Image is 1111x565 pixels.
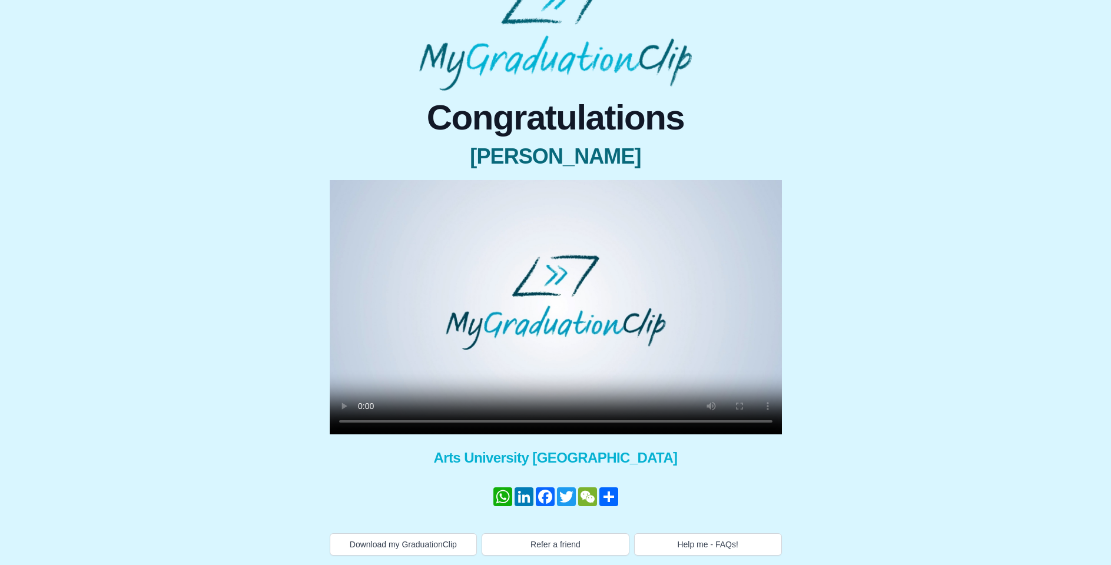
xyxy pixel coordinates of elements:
span: [PERSON_NAME] [330,145,782,168]
a: WeChat [577,487,598,506]
a: Share [598,487,619,506]
a: Facebook [535,487,556,506]
span: Arts University [GEOGRAPHIC_DATA] [330,448,782,467]
a: LinkedIn [513,487,535,506]
a: Twitter [556,487,577,506]
button: Help me - FAQs! [634,533,782,556]
a: WhatsApp [492,487,513,506]
span: Congratulations [330,100,782,135]
button: Download my GraduationClip [330,533,477,556]
button: Refer a friend [482,533,629,556]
